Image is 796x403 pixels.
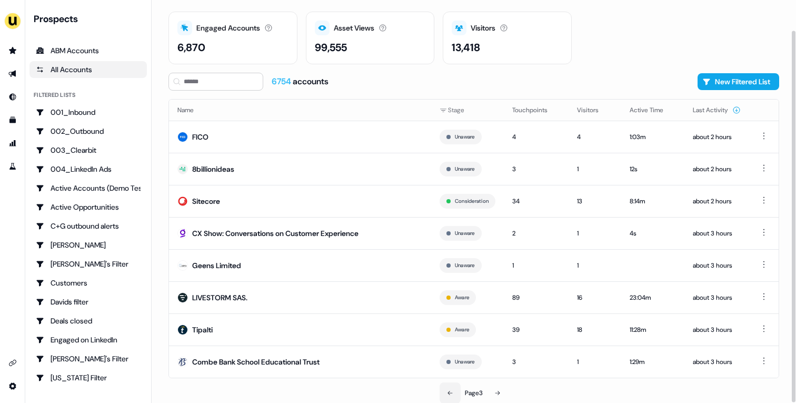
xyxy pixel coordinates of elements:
[192,260,241,271] div: Geens Limited
[4,158,21,175] a: Go to experiments
[512,357,560,367] div: 3
[29,255,147,272] a: Go to Charlotte's Filter
[34,13,147,25] div: Prospects
[512,196,560,207] div: 34
[36,278,141,288] div: Customers
[693,357,741,367] div: about 3 hours
[192,164,234,174] div: 8billionideas
[471,23,495,34] div: Visitors
[512,292,560,303] div: 89
[630,196,676,207] div: 8:14m
[177,40,205,55] div: 6,870
[577,292,613,303] div: 16
[452,40,480,55] div: 13,418
[36,164,141,174] div: 004_LinkedIn Ads
[693,164,741,174] div: about 2 hours
[29,331,147,348] a: Go to Engaged on LinkedIn
[29,293,147,310] a: Go to Davids filter
[36,107,141,117] div: 001_Inbound
[693,132,741,142] div: about 2 hours
[693,196,741,207] div: about 2 hours
[36,126,141,136] div: 002_Outbound
[693,228,741,239] div: about 3 hours
[455,164,475,174] button: Unaware
[192,325,213,335] div: Tipalti
[455,261,475,270] button: Unaware
[196,23,260,34] div: Engaged Accounts
[630,228,676,239] div: 4s
[34,91,75,100] div: Filtered lists
[272,76,329,87] div: accounts
[36,335,141,345] div: Engaged on LinkedIn
[455,229,475,238] button: Unaware
[29,161,147,178] a: Go to 004_LinkedIn Ads
[192,357,320,367] div: Combe Bank School Educational Trust
[29,104,147,121] a: Go to 001_Inbound
[29,369,147,386] a: Go to Georgia Filter
[577,325,613,335] div: 18
[36,145,141,155] div: 003_Clearbit
[36,259,141,269] div: [PERSON_NAME]'s Filter
[29,199,147,215] a: Go to Active Opportunities
[4,355,21,371] a: Go to integrations
[29,142,147,159] a: Go to 003_Clearbit
[36,202,141,212] div: Active Opportunities
[315,40,347,55] div: 99,555
[29,123,147,140] a: Go to 002_Outbound
[693,325,741,335] div: about 3 hours
[4,112,21,129] a: Go to templates
[192,132,208,142] div: FICO
[29,237,147,253] a: Go to Charlotte Stone
[577,101,611,120] button: Visitors
[4,378,21,395] a: Go to integrations
[29,42,147,59] a: ABM Accounts
[630,164,676,174] div: 12s
[455,132,475,142] button: Unaware
[693,292,741,303] div: about 3 hours
[36,221,141,231] div: C+G outbound alerts
[455,196,489,206] button: Consideration
[693,260,741,271] div: about 3 hours
[36,316,141,326] div: Deals closed
[4,89,21,105] a: Go to Inbound
[29,274,147,291] a: Go to Customers
[577,357,613,367] div: 1
[630,101,676,120] button: Active Time
[512,228,560,239] div: 2
[272,76,293,87] span: 6754
[630,132,676,142] div: 1:03m
[630,325,676,335] div: 11:28m
[192,228,359,239] div: CX Show: Conversations on Customer Experience
[4,42,21,59] a: Go to prospects
[577,164,613,174] div: 1
[4,65,21,82] a: Go to outbound experience
[693,101,741,120] button: Last Activity
[465,388,483,398] div: Page 3
[440,105,495,115] div: Stage
[512,101,560,120] button: Touchpoints
[698,73,779,90] button: New Filtered List
[630,357,676,367] div: 1:29m
[455,325,469,335] button: Aware
[36,240,141,250] div: [PERSON_NAME]
[29,218,147,234] a: Go to C+G outbound alerts
[29,350,147,367] a: Go to Geneviève's Filter
[29,312,147,329] a: Go to Deals closed
[36,64,141,75] div: All Accounts
[577,260,613,271] div: 1
[29,61,147,78] a: All accounts
[455,357,475,367] button: Unaware
[334,23,374,34] div: Asset Views
[192,292,247,303] div: LIVESTORM SAS.
[455,293,469,302] button: Aware
[577,132,613,142] div: 4
[577,196,613,207] div: 13
[36,353,141,364] div: [PERSON_NAME]'s Filter
[36,183,141,193] div: Active Accounts (Demo Test)
[169,100,431,121] th: Name
[192,196,220,207] div: Sitecore
[630,292,676,303] div: 23:04m
[36,45,141,56] div: ABM Accounts
[36,297,141,307] div: Davids filter
[512,325,560,335] div: 39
